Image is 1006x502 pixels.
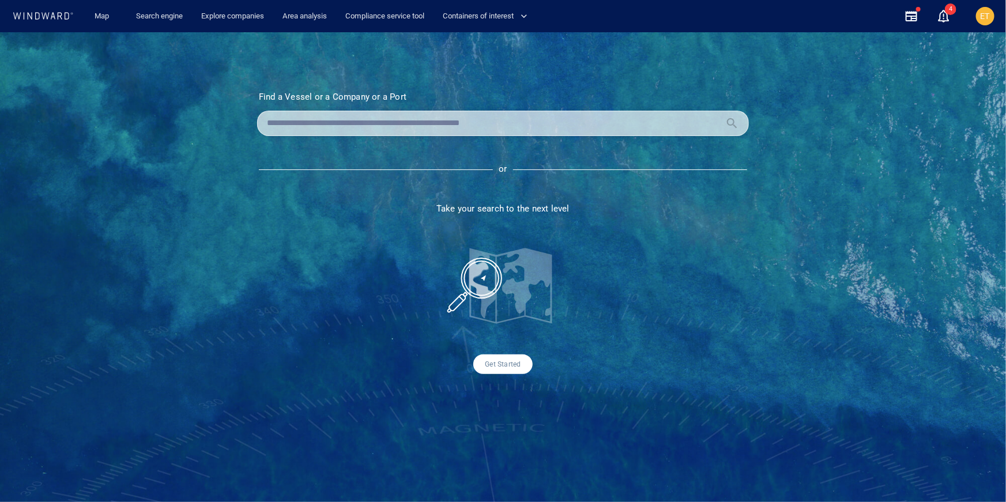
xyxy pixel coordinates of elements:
[438,6,537,27] button: Containers of interest
[957,450,997,493] iframe: Chat
[131,6,187,27] a: Search engine
[85,6,122,27] button: Map
[278,6,331,27] a: Area analysis
[981,12,990,21] span: ET
[499,165,507,175] span: or
[473,354,532,374] a: Get Started
[259,92,747,102] h3: Find a Vessel or a Company or a Port
[937,9,951,23] div: Notification center
[197,6,269,27] a: Explore companies
[935,7,953,25] a: 4
[443,10,528,23] span: Containers of interest
[974,5,997,28] button: ET
[945,3,956,15] span: 4
[257,203,749,214] h4: Take your search to the next level
[341,6,429,27] a: Compliance service tool
[90,6,118,27] a: Map
[937,9,951,23] button: 4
